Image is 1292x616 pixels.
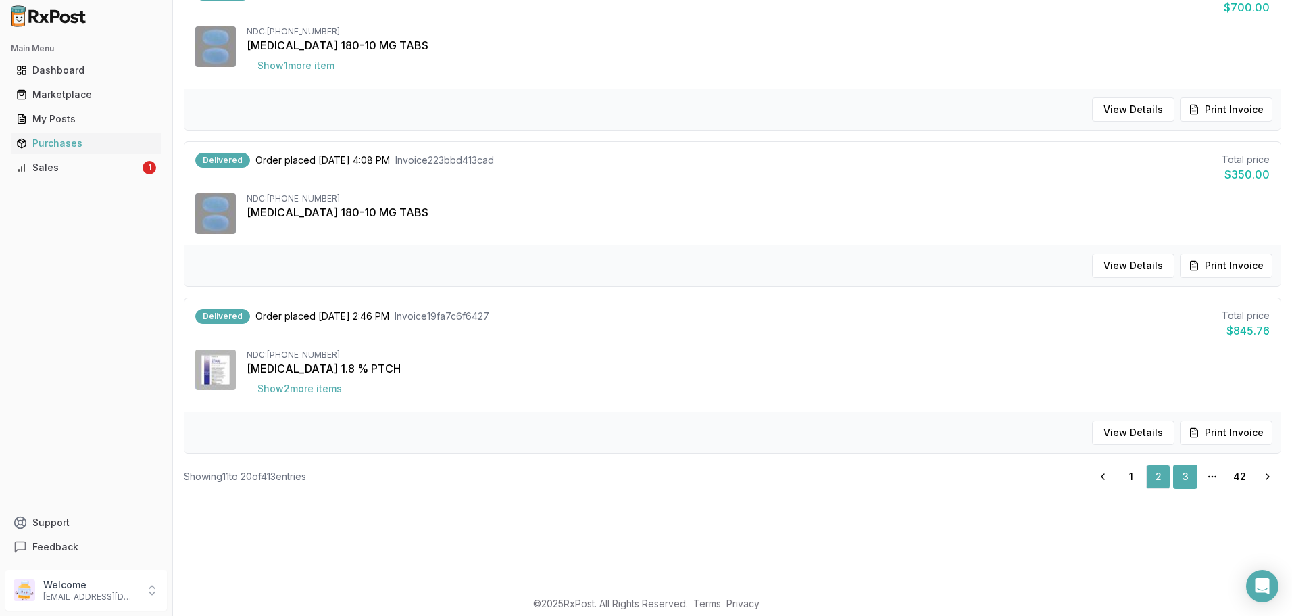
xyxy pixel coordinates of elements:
div: Showing 11 to 20 of 413 entries [184,470,306,483]
a: Terms [693,598,721,609]
a: 3 [1173,465,1197,489]
button: Feedback [5,535,167,559]
a: 2 [1146,465,1170,489]
a: Sales1 [11,156,161,180]
a: Privacy [726,598,760,609]
div: My Posts [16,112,156,126]
button: Dashboard [5,60,167,81]
nav: pagination [1089,465,1281,489]
img: Nexlizet 180-10 MG TABS [195,26,236,67]
a: My Posts [11,107,161,131]
button: Print Invoice [1180,421,1272,445]
img: User avatar [14,579,35,601]
img: Nexlizet 180-10 MG TABS [195,193,236,234]
span: Order placed [DATE] 2:46 PM [255,310,389,323]
div: Total price [1222,153,1270,166]
a: Marketplace [11,82,161,107]
button: Print Invoice [1180,97,1272,122]
a: Go to next page [1254,465,1281,489]
a: Dashboard [11,58,161,82]
span: Feedback [32,540,78,554]
div: [MEDICAL_DATA] 1.8 % PTCH [247,360,1270,377]
a: Go to previous page [1089,465,1116,489]
div: Marketplace [16,88,156,101]
a: 1 [1119,465,1143,489]
div: NDC: [PHONE_NUMBER] [247,193,1270,204]
a: 42 [1227,465,1251,489]
div: $845.76 [1222,323,1270,339]
button: Show2more items [247,377,353,401]
span: Invoice 223bbd413cad [395,153,494,167]
button: View Details [1092,97,1174,122]
div: [MEDICAL_DATA] 180-10 MG TABS [247,37,1270,53]
div: Open Intercom Messenger [1246,570,1278,602]
span: Order placed [DATE] 4:08 PM [255,153,390,167]
button: Support [5,511,167,535]
div: Total price [1222,309,1270,323]
button: Show1more item [247,53,345,78]
div: Delivered [195,153,250,168]
div: Delivered [195,309,250,324]
button: My Posts [5,108,167,130]
span: Invoice 19fa7c6f6427 [395,310,489,323]
div: $350.00 [1222,166,1270,183]
div: Dashboard [16,64,156,77]
button: Purchases [5,133,167,154]
button: Print Invoice [1180,254,1272,278]
p: [EMAIL_ADDRESS][DOMAIN_NAME] [43,592,137,602]
button: View Details [1092,254,1174,278]
div: NDC: [PHONE_NUMBER] [247,26,1270,37]
div: Sales [16,161,140,174]
img: ZTlido 1.8 % PTCH [195,350,236,390]
div: 1 [143,161,156,174]
div: Purchases [16,137,156,150]
h2: Main Menu [11,43,161,54]
a: Purchases [11,131,161,156]
button: Sales1 [5,157,167,179]
button: Marketplace [5,84,167,105]
img: RxPost Logo [5,5,92,27]
button: View Details [1092,421,1174,445]
div: NDC: [PHONE_NUMBER] [247,350,1270,360]
div: [MEDICAL_DATA] 180-10 MG TABS [247,204,1270,220]
p: Welcome [43,578,137,592]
